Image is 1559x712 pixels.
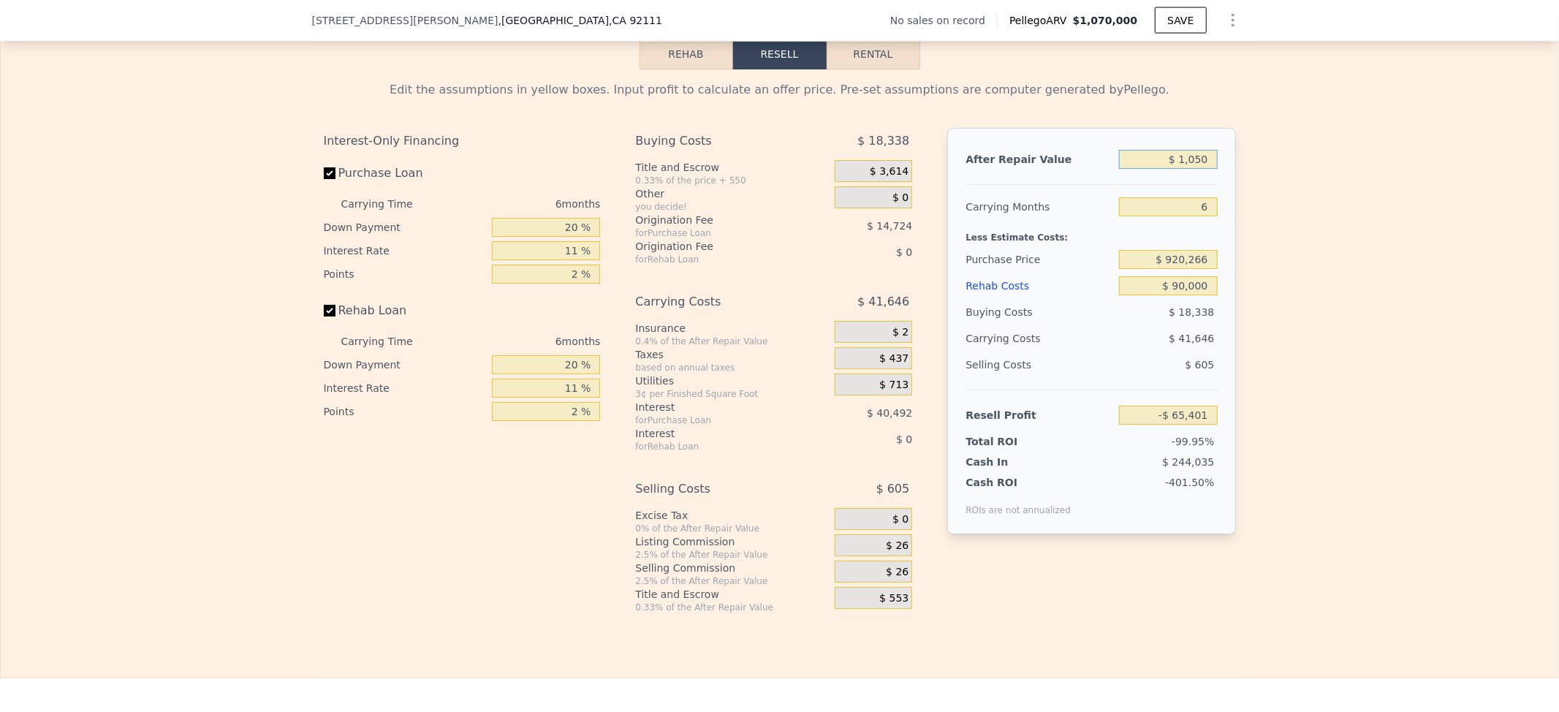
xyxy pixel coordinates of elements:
[324,128,601,154] div: Interest-Only Financing
[867,407,912,419] span: $ 40,492
[635,523,829,534] div: 0% of the After Repair Value
[635,476,798,502] div: Selling Costs
[870,165,909,178] span: $ 3,614
[609,15,662,26] span: , CA 92111
[966,220,1217,246] div: Less Estimate Costs:
[1165,477,1214,488] span: -401.50%
[1218,6,1248,35] button: Show Options
[892,326,909,339] span: $ 2
[635,362,829,374] div: based on annual taxes
[312,13,498,28] span: [STREET_ADDRESS][PERSON_NAME]
[635,374,829,388] div: Utilities
[892,192,909,205] span: $ 0
[635,336,829,347] div: 0.4% of the After Repair Value
[733,39,827,69] button: Resell
[966,402,1113,428] div: Resell Profit
[635,602,829,613] div: 0.33% of the After Repair Value
[635,213,798,227] div: Origination Fee
[1172,436,1214,447] span: -99.95%
[1185,359,1214,371] span: $ 605
[635,534,829,549] div: Listing Commission
[966,299,1113,325] div: Buying Costs
[635,414,798,426] div: for Purchase Loan
[635,289,798,315] div: Carrying Costs
[1169,306,1214,318] span: $ 18,338
[324,167,335,179] input: Purchase Loan
[886,539,909,553] span: $ 26
[635,549,829,561] div: 2.5% of the After Repair Value
[892,513,909,526] span: $ 0
[635,575,829,587] div: 2.5% of the After Repair Value
[635,388,829,400] div: 3¢ per Finished Square Foot
[1073,15,1138,26] span: $1,070,000
[966,325,1057,352] div: Carrying Costs
[1162,456,1214,468] span: $ 244,035
[857,289,909,315] span: $ 41,646
[635,227,798,239] div: for Purchase Loan
[867,220,912,232] span: $ 14,724
[879,379,909,392] span: $ 713
[498,13,662,28] span: , [GEOGRAPHIC_DATA]
[966,146,1113,173] div: After Repair Value
[324,305,335,317] input: Rehab Loan
[966,455,1057,469] div: Cash In
[324,353,487,376] div: Down Payment
[635,128,798,154] div: Buying Costs
[879,592,909,605] span: $ 553
[966,194,1113,220] div: Carrying Months
[1009,13,1073,28] span: Pellego ARV
[966,475,1071,490] div: Cash ROI
[966,273,1113,299] div: Rehab Costs
[341,192,436,216] div: Carrying Time
[324,160,487,186] label: Purchase Loan
[635,426,798,441] div: Interest
[635,561,829,575] div: Selling Commission
[966,352,1113,378] div: Selling Costs
[966,246,1113,273] div: Purchase Price
[442,330,601,353] div: 6 months
[635,239,798,254] div: Origination Fee
[635,587,829,602] div: Title and Escrow
[324,216,487,239] div: Down Payment
[635,441,798,452] div: for Rehab Loan
[324,262,487,286] div: Points
[1155,7,1206,34] button: SAVE
[640,39,733,69] button: Rehab
[827,39,920,69] button: Rental
[966,490,1071,516] div: ROIs are not annualized
[324,239,487,262] div: Interest Rate
[879,352,909,366] span: $ 437
[896,246,912,258] span: $ 0
[635,400,798,414] div: Interest
[896,433,912,445] span: $ 0
[1169,333,1214,344] span: $ 41,646
[635,175,829,186] div: 0.33% of the price + 550
[890,13,997,28] div: No sales on record
[635,186,829,201] div: Other
[635,160,829,175] div: Title and Escrow
[324,81,1236,99] div: Edit the assumptions in yellow boxes. Input profit to calculate an offer price. Pre-set assumptio...
[324,298,487,324] label: Rehab Loan
[635,201,829,213] div: you decide!
[635,347,829,362] div: Taxes
[966,434,1057,449] div: Total ROI
[857,128,909,154] span: $ 18,338
[635,508,829,523] div: Excise Tax
[324,400,487,423] div: Points
[324,376,487,400] div: Interest Rate
[635,254,798,265] div: for Rehab Loan
[341,330,436,353] div: Carrying Time
[442,192,601,216] div: 6 months
[886,566,909,579] span: $ 26
[876,476,910,502] span: $ 605
[635,321,829,336] div: Insurance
